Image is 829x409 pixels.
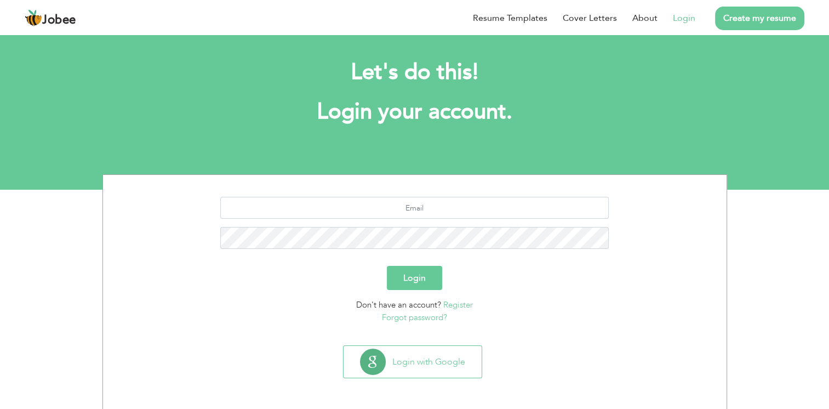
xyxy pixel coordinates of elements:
[220,197,609,219] input: Email
[387,266,442,290] button: Login
[119,98,711,126] h1: Login your account.
[632,12,658,25] a: About
[344,346,482,378] button: Login with Google
[715,7,804,30] a: Create my resume
[119,58,711,87] h2: Let's do this!
[473,12,547,25] a: Resume Templates
[443,299,473,310] a: Register
[673,12,695,25] a: Login
[25,9,42,27] img: jobee.io
[563,12,617,25] a: Cover Letters
[382,312,447,323] a: Forgot password?
[42,14,76,26] span: Jobee
[25,9,76,27] a: Jobee
[356,299,441,310] span: Don't have an account?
